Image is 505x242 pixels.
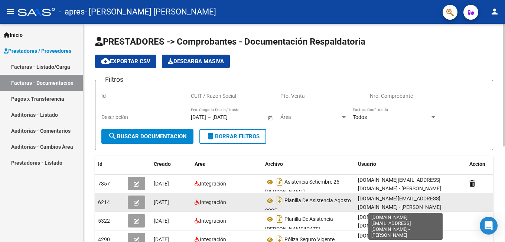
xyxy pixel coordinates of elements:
[195,161,206,167] span: Area
[206,132,215,141] mat-icon: delete
[466,156,504,172] datatable-header-cell: Acción
[200,218,226,224] span: Integración
[4,31,23,39] span: Inicio
[101,58,150,65] span: Exportar CSV
[98,199,110,205] span: 6214
[192,156,262,172] datatable-header-cell: Area
[98,181,110,187] span: 7357
[265,179,339,195] span: Asistencia Setiembre 25 [PERSON_NAME]
[199,129,266,144] button: Borrar Filtros
[4,47,71,55] span: Prestadores / Proveedores
[358,214,441,229] span: [DOMAIN_NAME][EMAIL_ADDRESS][DOMAIN_NAME] - [PERSON_NAME]
[358,177,441,191] span: [DOMAIN_NAME][EMAIL_ADDRESS][DOMAIN_NAME] - [PERSON_NAME]
[108,133,187,140] span: Buscar Documentacion
[265,161,283,167] span: Archivo
[98,161,102,167] span: Id
[59,4,85,20] span: - apres
[162,55,230,68] button: Descarga Masiva
[154,161,171,167] span: Creado
[191,114,206,120] input: Fecha inicio
[490,7,499,16] mat-icon: person
[262,156,355,172] datatable-header-cell: Archivo
[355,156,466,172] datatable-header-cell: Usuario
[358,161,376,167] span: Usuario
[101,57,110,65] mat-icon: cloud_download
[266,114,274,122] button: Open calendar
[208,114,211,120] span: –
[280,114,341,120] span: Área
[101,74,127,85] h3: Filtros
[265,216,333,232] span: Planilla De Asistencia [PERSON_NAME][DATE]
[200,181,226,187] span: Integración
[275,176,284,188] i: Descargar documento
[168,58,224,65] span: Descarga Masiva
[95,156,125,172] datatable-header-cell: Id
[95,55,156,68] button: Exportar CSV
[108,132,117,141] mat-icon: search
[275,213,284,225] i: Descargar documento
[206,133,260,140] span: Borrar Filtros
[6,7,15,16] mat-icon: menu
[480,217,498,235] div: Open Intercom Messenger
[358,196,441,210] span: [DOMAIN_NAME][EMAIL_ADDRESS][DOMAIN_NAME] - [PERSON_NAME]
[95,36,365,47] span: PRESTADORES -> Comprobantes - Documentación Respaldatoria
[353,114,367,120] span: Todos
[154,181,169,187] span: [DATE]
[162,55,230,68] app-download-masive: Descarga masiva de comprobantes (adjuntos)
[101,129,193,144] button: Buscar Documentacion
[469,161,485,167] span: Acción
[200,199,226,205] span: Integración
[98,218,110,224] span: 5322
[265,198,351,214] span: Planilla De Asistencia Agosto 2025
[85,4,216,20] span: - [PERSON_NAME] [PERSON_NAME]
[154,218,169,224] span: [DATE]
[212,114,249,120] input: Fecha fin
[154,199,169,205] span: [DATE]
[275,194,284,206] i: Descargar documento
[151,156,192,172] datatable-header-cell: Creado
